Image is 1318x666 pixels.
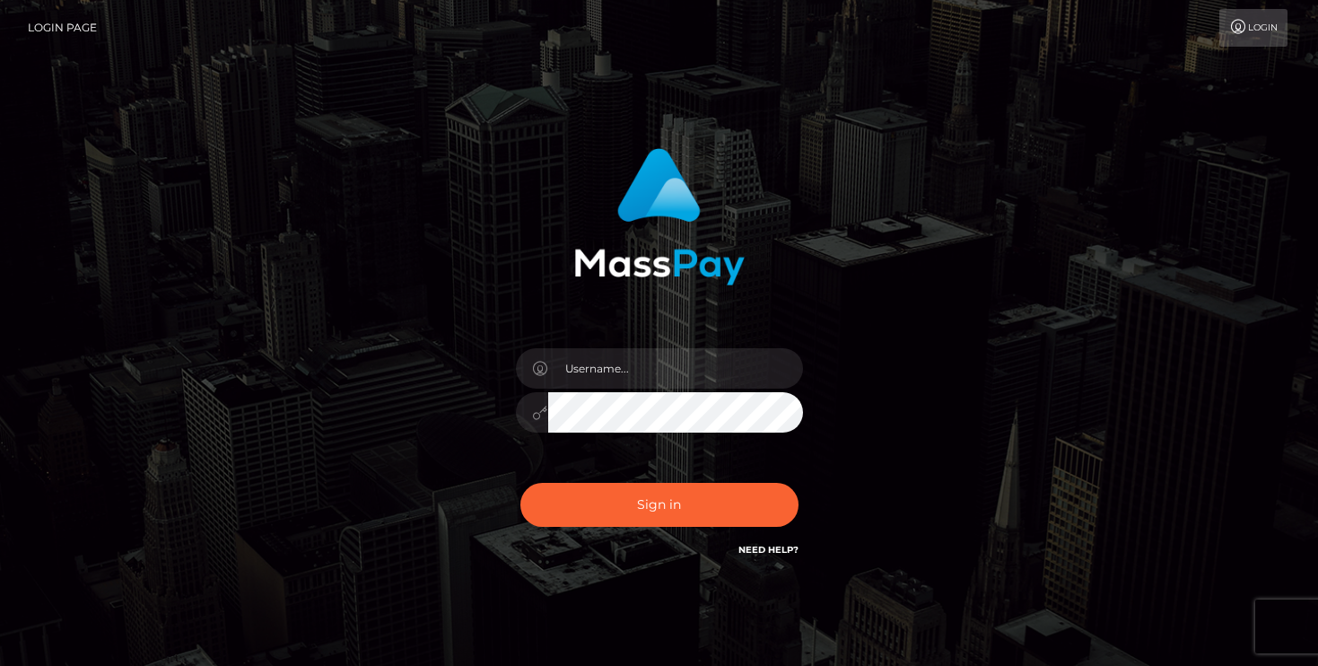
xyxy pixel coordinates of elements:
[574,148,745,285] img: MassPay Login
[548,348,803,389] input: Username...
[1219,9,1287,47] a: Login
[520,483,799,527] button: Sign in
[28,9,97,47] a: Login Page
[738,544,799,556] a: Need Help?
